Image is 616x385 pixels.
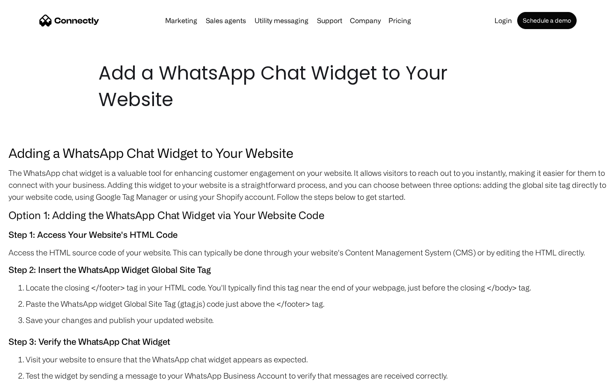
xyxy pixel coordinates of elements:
[385,17,415,24] a: Pricing
[9,207,607,223] h4: Option 1: Adding the WhatsApp Chat Widget via Your Website Code
[17,370,51,382] ul: Language list
[26,281,607,293] li: Locate the closing </footer> tag in your HTML code. You'll typically find this tag near the end o...
[9,246,607,258] p: Access the HTML source code of your website. This can typically be done through your website's Co...
[251,17,312,24] a: Utility messaging
[9,167,607,203] p: The WhatsApp chat widget is a valuable tool for enhancing customer engagement on your website. It...
[26,298,607,310] li: Paste the WhatsApp widget Global Site Tag (gtag.js) code just above the </footer> tag.
[9,335,607,349] h5: Step 3: Verify the WhatsApp Chat Widget
[9,370,51,382] aside: Language selected: English
[98,60,518,113] h1: Add a WhatsApp Chat Widget to Your Website
[9,228,607,242] h5: Step 1: Access Your Website's HTML Code
[26,314,607,326] li: Save your changes and publish your updated website.
[162,17,201,24] a: Marketing
[9,263,607,277] h5: Step 2: Insert the WhatsApp Widget Global Site Tag
[9,143,607,163] h3: Adding a WhatsApp Chat Widget to Your Website
[350,15,381,27] div: Company
[314,17,346,24] a: Support
[517,12,577,29] a: Schedule a demo
[491,17,515,24] a: Login
[202,17,249,24] a: Sales agents
[26,353,607,365] li: Visit your website to ensure that the WhatsApp chat widget appears as expected.
[26,370,607,382] li: Test the widget by sending a message to your WhatsApp Business Account to verify that messages ar...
